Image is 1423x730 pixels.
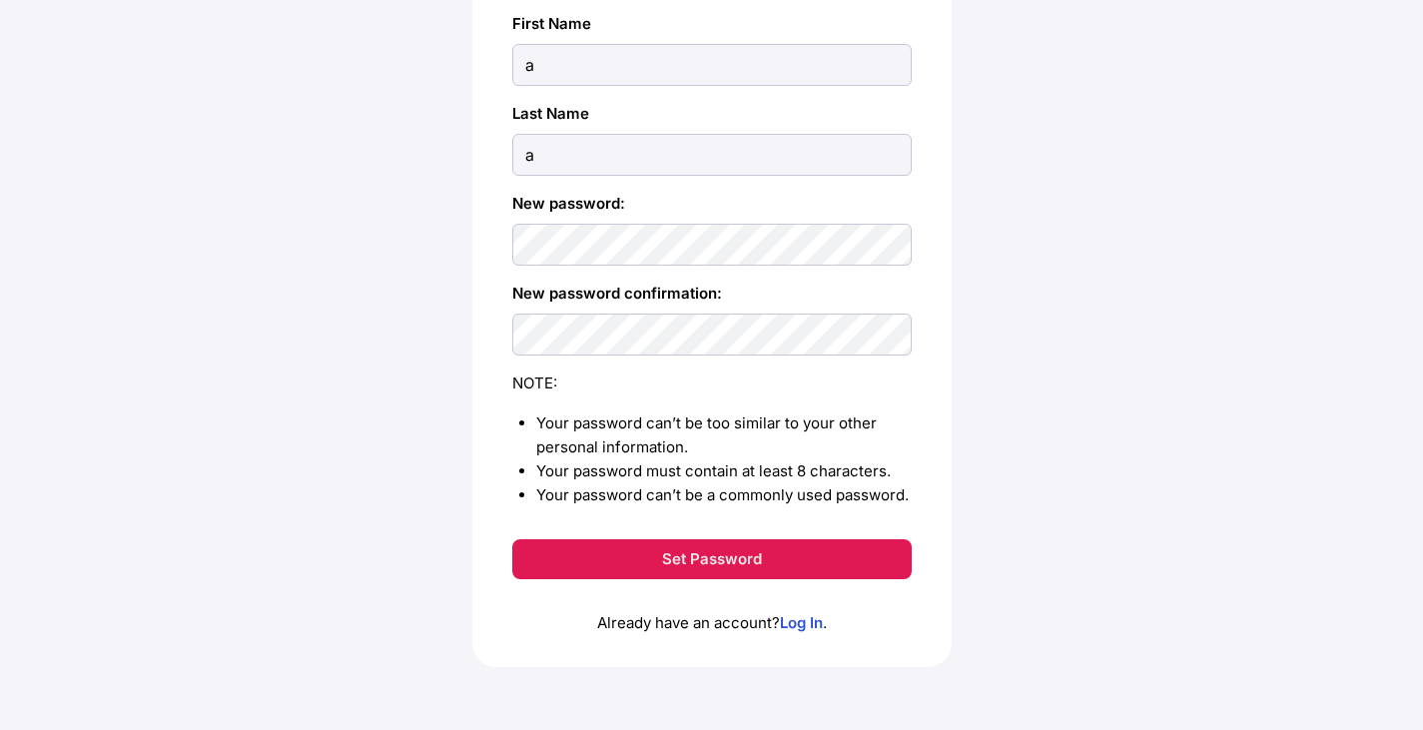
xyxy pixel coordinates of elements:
[512,102,912,126] label: Last Name
[780,613,823,632] a: Log In
[512,192,912,216] label: New password:
[536,459,912,483] li: Your password must contain at least 8 characters.
[512,12,912,36] label: First Name
[512,371,912,395] div: NOTE:
[512,539,912,579] button: Set Password
[536,411,912,459] li: Your password can’t be too similar to your other personal information.
[536,483,912,507] li: Your password can’t be a commonly used password.
[512,282,912,306] label: New password confirmation:
[512,579,912,635] p: Already have an account? .
[512,44,912,86] input: First Name
[512,134,912,176] input: Last Name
